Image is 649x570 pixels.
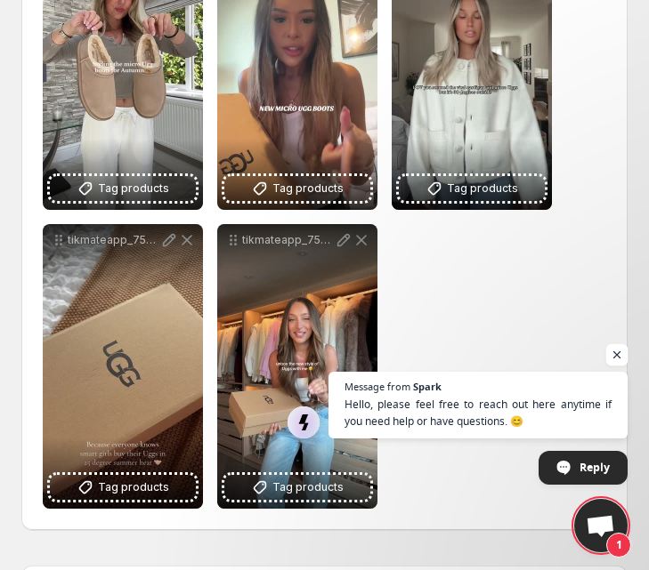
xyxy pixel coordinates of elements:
div: tikmateapp_7536508300687428886_hdTag products [217,224,377,509]
span: Hello, please feel free to reach out here anytime if you need help or have questions. 😊 [345,396,612,430]
button: Tag products [50,475,196,500]
button: Tag products [224,176,370,201]
span: Spark [413,381,442,391]
div: tikmateapp_7536903838620536086_hdTag products [43,224,203,509]
button: Tag products [224,475,370,500]
span: Tag products [447,180,518,197]
span: Tag products [98,478,169,496]
div: Open chat [574,499,628,552]
span: Message from [345,381,410,391]
p: tikmateapp_7536903838620536086_hd [68,233,160,247]
button: Tag products [50,176,196,201]
span: Tag products [272,478,344,496]
span: Tag products [98,180,169,197]
p: tikmateapp_7536508300687428886_hd [242,233,335,247]
button: Tag products [399,176,545,201]
span: 1 [606,533,631,558]
span: Reply [580,452,610,483]
span: Tag products [272,180,344,197]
